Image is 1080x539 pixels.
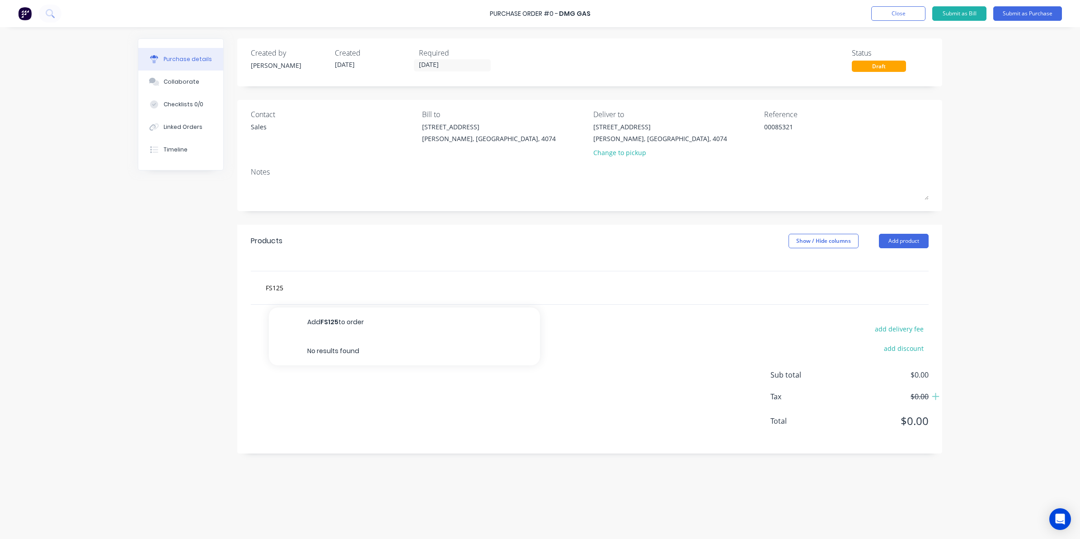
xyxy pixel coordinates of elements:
[770,369,838,380] span: Sub total
[838,369,929,380] span: $0.00
[593,134,727,143] div: [PERSON_NAME], [GEOGRAPHIC_DATA], 4074
[138,93,223,116] button: Checklists 0/0
[764,122,877,142] textarea: 00085321
[770,416,838,426] span: Total
[770,391,838,402] span: Tax
[138,48,223,71] button: Purchase details
[559,9,591,19] div: DMG Gas
[838,413,929,429] span: $0.00
[269,307,540,336] button: AddFS125to order
[164,123,202,131] div: Linked Orders
[251,61,328,70] div: [PERSON_NAME]
[138,138,223,161] button: Timeline
[879,234,929,248] button: Add product
[1049,508,1071,530] div: Open Intercom Messenger
[251,109,415,120] div: Contact
[422,109,587,120] div: Bill to
[164,100,203,109] div: Checklists 0/0
[251,47,328,58] div: Created by
[335,47,412,58] div: Created
[869,323,929,335] button: add delivery fee
[164,55,212,63] div: Purchase details
[251,236,282,246] div: Products
[593,122,727,132] div: [STREET_ADDRESS]
[871,6,925,21] button: Close
[593,148,727,157] div: Change to pickup
[164,146,188,154] div: Timeline
[18,7,32,20] img: Factory
[164,78,199,86] div: Collaborate
[852,47,929,58] div: Status
[490,9,558,19] div: Purchase Order #0 -
[138,116,223,138] button: Linked Orders
[419,47,496,58] div: Required
[138,71,223,93] button: Collaborate
[852,61,906,72] div: Draft
[932,6,986,21] button: Submit as Bill
[878,342,929,354] button: add discount
[764,109,929,120] div: Reference
[993,6,1062,21] button: Submit as Purchase
[251,166,929,177] div: Notes
[422,134,556,143] div: [PERSON_NAME], [GEOGRAPHIC_DATA], 4074
[251,122,267,132] div: Sales
[789,234,859,248] button: Show / Hide columns
[838,391,929,402] span: $0.00
[265,279,446,297] input: Start typing to add a product...
[593,109,758,120] div: Deliver to
[422,122,556,132] div: [STREET_ADDRESS]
